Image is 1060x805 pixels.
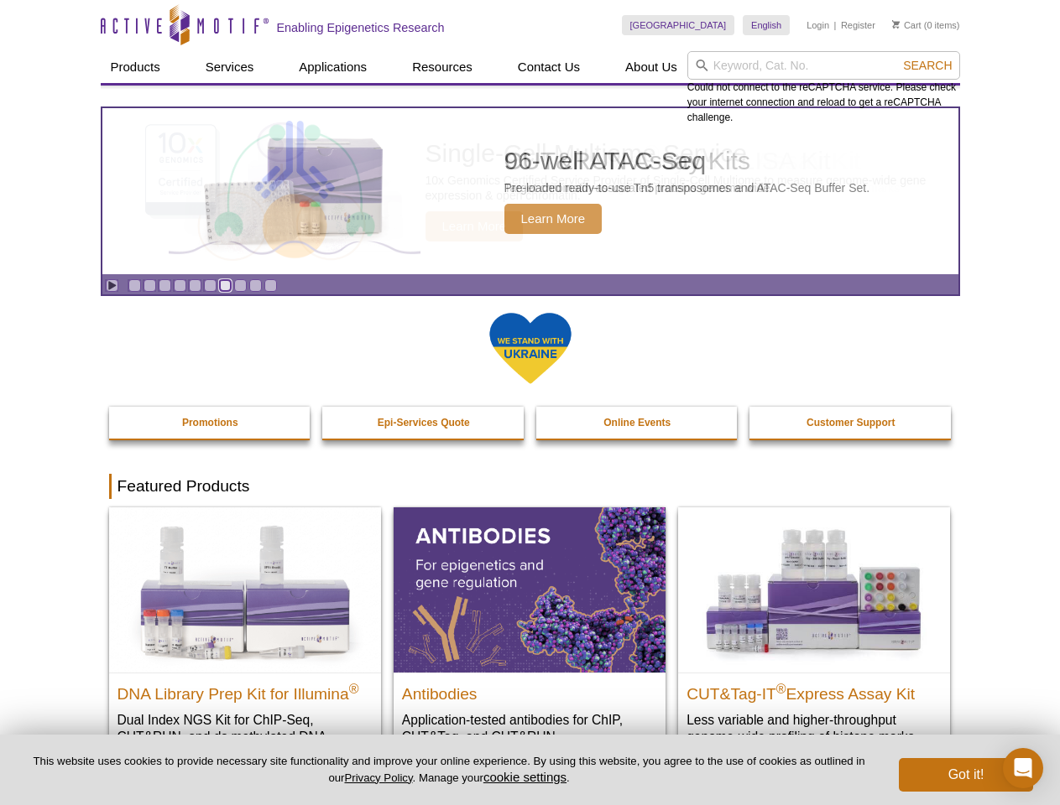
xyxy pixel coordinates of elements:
button: cookie settings [483,770,567,784]
img: All Antibodies [394,507,666,672]
a: Go to slide 2 [144,279,156,292]
button: Search [898,58,957,73]
div: Could not connect to the reCAPTCHA service. Please check your internet connection and reload to g... [687,51,960,125]
a: About Us [615,51,687,83]
a: Cart [892,19,922,31]
a: DNA Library Prep Kit for Illumina DNA Library Prep Kit for Illumina® Dual Index NGS Kit for ChIP-... [109,507,381,778]
a: Go to slide 5 [189,279,201,292]
h2: Featured Products [109,474,952,499]
a: Contact Us [508,51,590,83]
img: CUT&Tag-IT® Express Assay Kit [678,507,950,672]
a: Applications [289,51,377,83]
a: Login [807,19,829,31]
button: Got it! [899,758,1033,792]
a: Go to slide 3 [159,279,171,292]
a: Go to slide 7 [219,279,232,292]
a: Customer Support [749,407,953,439]
a: Promotions [109,407,312,439]
span: Search [903,59,952,72]
li: (0 items) [892,15,960,35]
p: Less variable and higher-throughput genome-wide profiling of histone marks​. [687,711,942,745]
input: Keyword, Cat. No. [687,51,960,80]
strong: Customer Support [807,417,895,428]
sup: ® [349,681,359,695]
a: Toggle autoplay [106,279,118,292]
a: Register [841,19,875,31]
img: Your Cart [892,20,900,29]
a: [GEOGRAPHIC_DATA] [622,15,735,35]
a: Resources [402,51,483,83]
p: Dual Index NGS Kit for ChIP-Seq, CUT&RUN, and ds methylated DNA assays. [117,711,373,762]
a: Services [196,51,264,83]
h2: CUT&Tag-IT Express Assay Kit [687,678,942,703]
a: Go to slide 1 [128,279,141,292]
a: All Antibodies Antibodies Application-tested antibodies for ChIP, CUT&Tag, and CUT&RUN. [394,507,666,761]
a: English [743,15,790,35]
sup: ® [776,681,786,695]
a: Products [101,51,170,83]
a: Epi-Services Quote [322,407,525,439]
div: Open Intercom Messenger [1003,748,1043,788]
li: | [834,15,837,35]
a: Go to slide 9 [249,279,262,292]
a: Go to slide 10 [264,279,277,292]
strong: Epi-Services Quote [378,417,470,428]
p: This website uses cookies to provide necessary site functionality and improve your online experie... [27,754,871,786]
a: Privacy Policy [344,771,412,784]
strong: Online Events [603,417,671,428]
a: CUT&Tag-IT® Express Assay Kit CUT&Tag-IT®Express Assay Kit Less variable and higher-throughput ge... [678,507,950,761]
p: Application-tested antibodies for ChIP, CUT&Tag, and CUT&RUN. [402,711,657,745]
a: Go to slide 4 [174,279,186,292]
img: We Stand With Ukraine [488,311,572,386]
a: Go to slide 6 [204,279,217,292]
a: Go to slide 8 [234,279,247,292]
strong: Promotions [182,417,238,428]
h2: Enabling Epigenetics Research [277,20,445,35]
img: DNA Library Prep Kit for Illumina [109,507,381,672]
h2: Antibodies [402,678,657,703]
h2: DNA Library Prep Kit for Illumina [117,678,373,703]
a: Online Events [536,407,739,439]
